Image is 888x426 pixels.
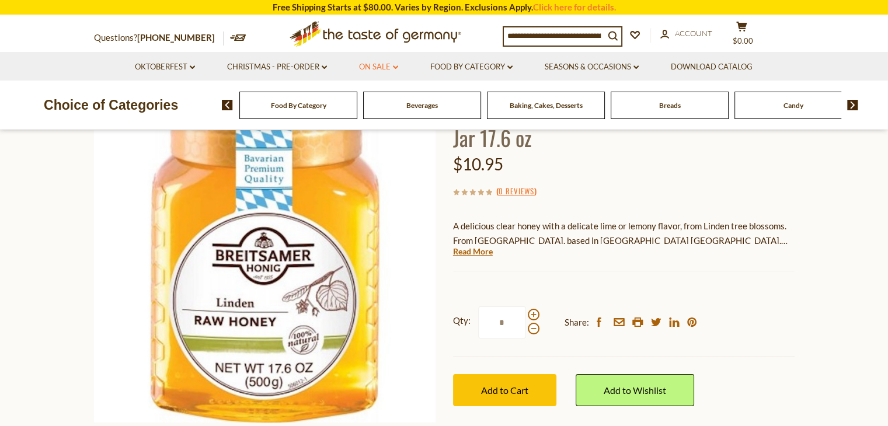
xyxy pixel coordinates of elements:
a: Seasons & Occasions [545,61,639,74]
a: Beverages [406,101,438,110]
a: Read More [453,246,493,257]
a: [PHONE_NUMBER] [137,32,215,43]
span: $0.00 [733,36,753,46]
span: Share: [565,315,589,330]
a: Add to Wishlist [576,374,694,406]
a: Breads [659,101,681,110]
a: 0 Reviews [499,185,534,198]
span: ( ) [496,185,537,197]
span: $10.95 [453,154,503,174]
a: Food By Category [430,61,513,74]
p: Questions? [94,30,224,46]
input: Qty: [478,306,526,338]
strong: Qty: [453,313,471,328]
a: Candy [783,101,803,110]
img: previous arrow [222,100,233,110]
a: Baking, Cakes, Desserts [510,101,583,110]
a: Account [660,27,712,40]
img: Breitsamer Linden (Lime) Blossom Honey in Jar 17.6 oz [94,81,436,422]
a: Download Catalog [671,61,753,74]
span: Account [675,29,712,38]
a: Oktoberfest [135,61,195,74]
button: Add to Cart [453,374,556,406]
a: On Sale [359,61,398,74]
a: Food By Category [271,101,326,110]
span: Add to Cart [481,385,528,396]
img: next arrow [847,100,858,110]
a: Christmas - PRE-ORDER [227,61,327,74]
p: A delicious clear honey with a delicate lime or lemony flavor, from Linden tree blossoms. From [G... [453,219,795,248]
button: $0.00 [725,21,760,50]
a: Click here for details. [533,2,616,12]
